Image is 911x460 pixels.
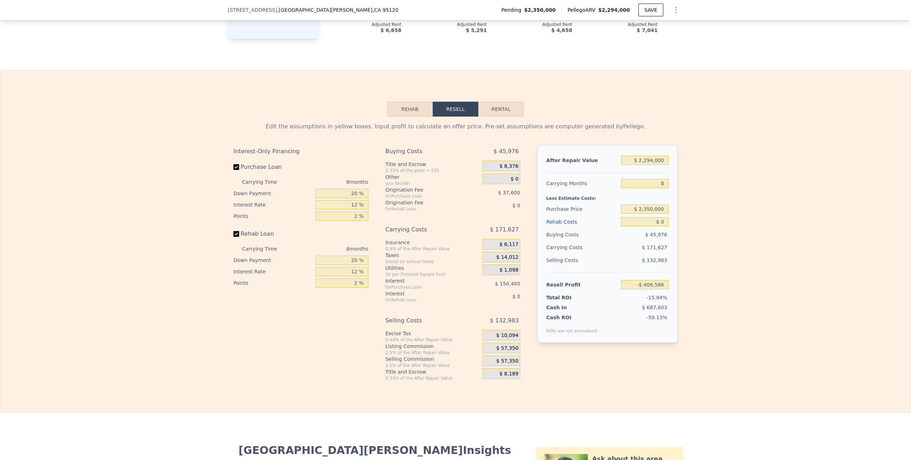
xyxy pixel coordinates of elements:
[512,294,520,299] span: $ 0
[524,6,556,14] span: $2,350,000
[584,22,658,27] div: Adjusted Rent
[233,266,313,277] div: Interest Rate
[385,375,480,381] div: 0.33% of the After Repair Value
[387,102,433,117] button: Rehab
[495,281,520,287] span: $ 150,400
[490,314,518,327] span: $ 132,983
[385,173,480,181] div: Other
[233,122,678,131] div: Edit the assumptions in yellow boxes. Input profit to calculate an offer price. Pre-set assumptio...
[385,264,480,272] div: Utilities
[496,345,518,352] span: $ 57,350
[647,295,667,300] span: -15.84%
[645,232,667,237] span: $ 45,976
[242,243,288,255] div: Carrying Time
[385,297,465,303] div: for Rehab Loan
[373,7,399,13] span: , CA 95120
[478,102,524,117] button: Rental
[385,168,480,173] div: 0.33% of the price + 550
[551,27,572,33] span: $ 4,658
[494,145,519,158] span: $ 45,976
[385,239,480,246] div: Insurance
[385,223,465,236] div: Carrying Costs
[546,254,618,267] div: Selling Costs
[669,3,683,17] button: Show Options
[499,371,518,377] span: $ 8,189
[642,305,667,310] span: $ 687,603
[647,315,667,320] span: -59.13%
[385,259,480,264] div: based on annual taxes
[233,444,516,457] div: [GEOGRAPHIC_DATA][PERSON_NAME] Insights
[233,231,239,237] input: Rehab Loan
[546,154,618,167] div: After Repair Value
[385,343,480,350] div: Listing Commission
[546,241,591,254] div: Carrying Costs
[568,6,599,14] span: Pellego ARV
[413,22,487,27] div: Adjusted Rent
[546,304,591,311] div: Cash In
[546,314,597,321] div: Cash ROI
[228,6,277,14] span: [STREET_ADDRESS]
[546,203,618,215] div: Purchase Price
[546,215,618,228] div: Rehab Costs
[277,6,399,14] span: , [GEOGRAPHIC_DATA][PERSON_NAME]
[546,321,597,334] div: ROIs are not annualized
[233,255,313,266] div: Down Payment
[546,278,618,291] div: Resell Profit
[233,145,368,158] div: Interest-Only Financing
[498,22,572,27] div: Adjusted Rent
[385,193,465,199] div: for Purchase Loan
[233,277,313,289] div: Points
[546,294,591,301] div: Total ROI
[669,22,743,27] div: Adjusted Rent
[496,254,518,261] span: $ 14,012
[385,337,480,343] div: 0.44% of the After Repair Value
[327,22,401,27] div: Adjusted Rent
[233,188,313,199] div: Down Payment
[638,4,663,16] button: SAVE
[385,284,465,290] div: for Purchase Loan
[385,206,465,212] div: for Rehab Loan
[385,330,480,337] div: Excise Tax
[501,6,524,14] span: Pending
[385,252,480,259] div: Taxes
[546,190,669,203] div: Less Estimate Costs:
[385,363,480,368] div: 2.5% of the After Repair Value
[496,332,518,339] span: $ 10,094
[466,27,487,33] span: $ 5,291
[498,190,520,196] span: $ 37,600
[637,27,658,33] span: $ 7,041
[499,163,518,170] span: $ 8,376
[385,350,480,355] div: 2.5% of the After Repair Value
[233,161,313,173] label: Purchase Loan
[385,277,465,284] div: Interest
[291,176,368,188] div: 8 months
[385,368,480,375] div: Title and Escrow
[642,257,667,263] span: $ 132,983
[499,241,518,248] span: $ 6,117
[242,176,288,188] div: Carrying Time
[490,223,518,236] span: $ 171,627
[433,102,478,117] button: Resell
[233,228,313,240] label: Rehab Loan
[385,161,480,168] div: Title and Escrow
[385,290,465,297] div: Interest
[385,199,465,206] div: Origination Fee
[546,228,618,241] div: Buying Costs
[291,243,368,255] div: 8 months
[233,199,313,210] div: Interest Rate
[385,314,465,327] div: Selling Costs
[642,245,667,250] span: $ 171,627
[496,358,518,364] span: $ 57,350
[546,177,618,190] div: Carrying Months
[380,27,401,33] span: $ 6,658
[512,203,520,208] span: $ 0
[598,7,630,13] span: $2,294,000
[499,267,518,273] span: $ 1,098
[385,246,480,252] div: 0.4% of the After Repair Value
[511,176,518,182] span: $ 0
[385,355,480,363] div: Selling Commission
[385,181,480,186] div: you decide!
[385,145,465,158] div: Buying Costs
[233,164,239,170] input: Purchase Loan
[233,210,313,222] div: Points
